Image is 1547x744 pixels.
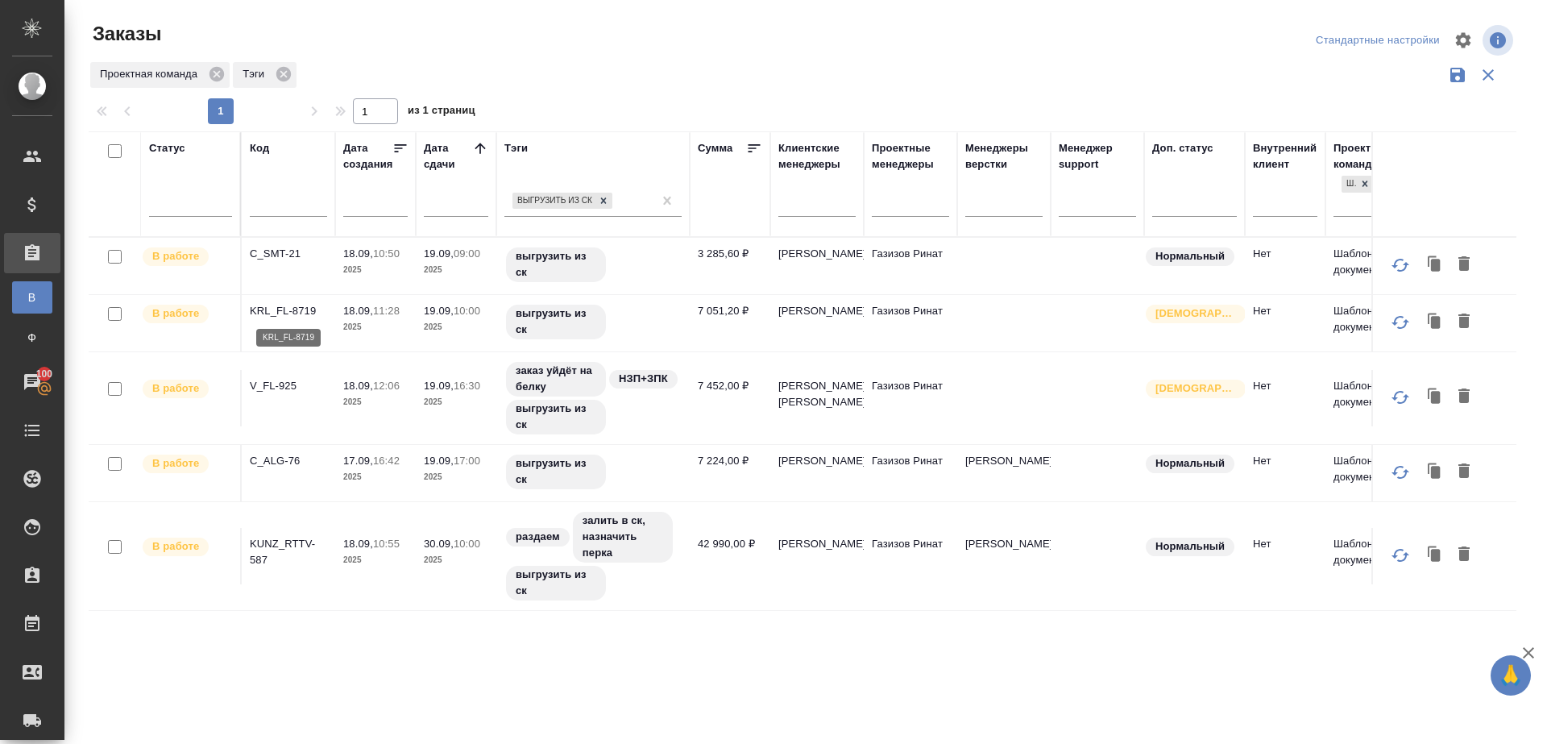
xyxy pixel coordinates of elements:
p: В работе [152,538,199,555]
p: KUNZ_RTTV-587 [250,536,327,568]
p: 10:00 [454,305,480,317]
button: Клонировать [1420,457,1450,488]
p: выгрузить из ск [516,455,596,488]
p: НЗП+ЗПК [619,371,668,387]
p: 19.09, [424,455,454,467]
p: 16:42 [373,455,400,467]
td: 42 990,00 ₽ [690,528,770,584]
div: выгрузить из ск [512,193,595,210]
button: Удалить [1450,307,1478,338]
td: [PERSON_NAME] [770,528,864,584]
p: Нет [1253,536,1317,552]
button: Клонировать [1420,540,1450,571]
a: Ф [12,322,52,354]
div: Выставляется автоматически для первых 3 заказов нового контактного лица. Особое внимание [1144,303,1237,325]
p: 2025 [424,469,488,485]
button: Обновить [1381,453,1420,492]
td: 7 051,20 ₽ [690,295,770,351]
p: 17:00 [454,455,480,467]
span: В [20,289,44,305]
p: В работе [152,248,199,264]
td: Шаблонные документы [1325,528,1419,584]
button: Удалить [1450,382,1478,413]
div: Тэги [233,62,297,88]
p: C_SMT-21 [250,246,327,262]
p: 19.09, [424,305,454,317]
a: В [12,281,52,314]
p: 11:28 [373,305,400,317]
p: 09:00 [454,247,480,260]
td: [PERSON_NAME], [PERSON_NAME] [770,370,864,426]
div: Внутренний клиент [1253,140,1317,172]
td: Газизов Ринат [864,370,957,426]
p: Нормальный [1155,455,1225,472]
p: 2025 [424,552,488,568]
span: Заказы [89,21,161,47]
p: 2025 [343,469,408,485]
td: Газизов Ринат [864,528,957,584]
div: Шаблонные документы [1342,176,1356,193]
p: [PERSON_NAME] [965,536,1043,552]
td: Газизов Ринат [864,445,957,501]
p: 2025 [424,394,488,410]
p: 2025 [343,394,408,410]
p: 18.09, [343,247,373,260]
div: Проектная команда [90,62,230,88]
p: Нет [1253,246,1317,262]
p: В работе [152,380,199,397]
td: Шаблонные документы [1325,295,1419,351]
div: раздаем, залить в ск, назначить перка, выгрузить из ск [504,510,682,602]
div: Выставляет ПМ после принятия заказа от КМа [141,246,232,268]
p: выгрузить из ск [516,401,596,433]
div: Менеджер support [1059,140,1136,172]
div: Шаблонные документы [1340,174,1375,194]
td: Газизов Ринат [864,295,957,351]
div: Проектная команда [1333,140,1411,172]
button: Обновить [1381,378,1420,417]
p: Нормальный [1155,538,1225,555]
p: KRL_FL-8719 [250,303,327,319]
div: выгрузить из ск [511,191,614,211]
button: Удалить [1450,457,1478,488]
button: Удалить [1450,250,1478,281]
div: Выставляет ПМ после принятия заказа от КМа [141,303,232,325]
button: Клонировать [1420,382,1450,413]
div: Менеджеры верстки [965,140,1043,172]
td: [PERSON_NAME] [770,445,864,501]
a: 100 [4,362,60,402]
button: Обновить [1381,303,1420,342]
td: Шаблонные документы [1325,370,1419,426]
p: 10:50 [373,247,400,260]
div: Доп. статус [1152,140,1213,156]
td: [PERSON_NAME] [770,295,864,351]
p: 2025 [343,552,408,568]
p: 18.09, [343,305,373,317]
p: [PERSON_NAME] [965,453,1043,469]
div: Выставляет ПМ после принятия заказа от КМа [141,536,232,558]
p: 10:55 [373,538,400,550]
p: залить в ск, назначить перка [583,513,663,561]
p: 2025 [343,319,408,335]
p: [DEMOGRAPHIC_DATA] [1155,305,1236,322]
td: 7 224,00 ₽ [690,445,770,501]
p: Нет [1253,378,1317,394]
p: В работе [152,455,199,472]
p: 18.09, [343,538,373,550]
div: Статус по умолчанию для стандартных заказов [1144,246,1237,268]
div: Код [250,140,269,156]
div: Выставляет ПМ после принятия заказа от КМа [141,453,232,475]
p: 19.09, [424,247,454,260]
p: Нет [1253,453,1317,469]
td: Газизов Ринат [864,238,957,294]
td: 7 452,00 ₽ [690,370,770,426]
p: выгрузить из ск [516,567,596,599]
div: Тэги [504,140,528,156]
p: Проектная команда [100,66,203,82]
p: раздаем [516,529,560,545]
button: Клонировать [1420,307,1450,338]
p: 10:00 [454,538,480,550]
td: [PERSON_NAME] [770,238,864,294]
div: Статус по умолчанию для стандартных заказов [1144,536,1237,558]
p: [DEMOGRAPHIC_DATA] [1155,380,1236,397]
div: Выставляется автоматически для первых 3 заказов нового контактного лица. Особое внимание [1144,378,1237,400]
